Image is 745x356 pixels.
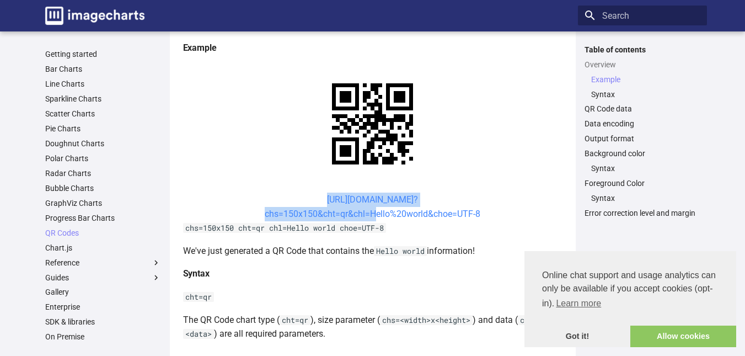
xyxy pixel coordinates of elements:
[630,326,736,348] a: allow cookies
[45,317,161,327] a: SDK & libraries
[183,292,214,302] code: cht=qr
[45,287,161,297] a: Gallery
[591,75,700,84] a: Example
[183,267,562,281] h4: Syntax
[585,178,700,188] a: Foreground Color
[45,213,161,223] a: Progress Bar Charts
[374,246,427,256] code: Hello world
[578,45,707,55] label: Table of contents
[591,163,700,173] a: Syntax
[45,49,161,59] a: Getting started
[280,315,310,325] code: cht=qr
[578,45,707,219] nav: Table of contents
[45,168,161,178] a: Radar Charts
[183,313,562,341] p: The QR Code chart type ( ), size parameter ( ) and data ( ) are all required parameters.
[45,273,161,283] label: Guides
[585,193,700,203] nav: Foreground Color
[45,79,161,89] a: Line Charts
[45,302,161,312] a: Enterprise
[183,244,562,258] p: We've just generated a QR Code that contains the information!
[45,124,161,134] a: Pie Charts
[45,64,161,74] a: Bar Charts
[45,183,161,193] a: Bubble Charts
[45,94,161,104] a: Sparkline Charts
[45,243,161,253] a: Chart.js
[591,89,700,99] a: Syntax
[183,41,562,55] h4: Example
[380,315,473,325] code: chs=<width>x<height>
[45,228,161,238] a: QR Codes
[585,119,700,129] a: Data encoding
[554,295,603,312] a: learn more about cookies
[45,332,161,342] a: On Premise
[45,153,161,163] a: Polar Charts
[591,193,700,203] a: Syntax
[585,163,700,173] nav: Background color
[45,198,161,208] a: GraphViz Charts
[41,2,149,29] a: Image-Charts documentation
[542,269,719,312] span: Online chat support and usage analytics can only be available if you accept cookies (opt-in).
[45,7,144,25] img: logo
[585,148,700,158] a: Background color
[524,251,736,347] div: cookieconsent
[585,104,700,114] a: QR Code data
[45,258,161,268] label: Reference
[183,223,386,233] code: chs=150x150 cht=qr chl=Hello world choe=UTF-8
[585,208,700,218] a: Error correction level and margin
[585,134,700,144] a: Output format
[313,64,432,184] img: chart
[45,109,161,119] a: Scatter Charts
[585,75,700,99] nav: Overview
[45,139,161,148] a: Doughnut Charts
[524,326,630,348] a: dismiss cookie message
[265,194,480,219] a: [URL][DOMAIN_NAME]?chs=150x150&cht=qr&chl=Hello%20world&choe=UTF-8
[585,60,700,70] a: Overview
[578,6,707,25] input: Search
